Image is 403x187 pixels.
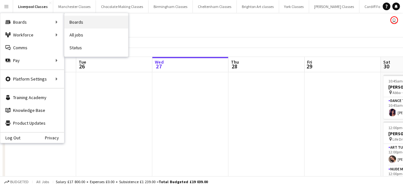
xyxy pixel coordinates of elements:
[231,59,239,65] span: Thu
[0,73,64,85] div: Platform Settings
[0,28,64,41] div: Workforce
[10,180,29,184] span: Budgeted
[193,0,237,13] button: Cheltenham Classes
[0,16,64,28] div: Boards
[155,59,164,65] span: Wed
[306,63,312,70] span: 29
[383,59,390,65] span: Sat
[159,179,208,184] span: Total Budgeted £19 039.00
[64,16,128,28] a: Boards
[309,0,359,13] button: [PERSON_NAME] Classes
[13,0,53,13] button: Liverpool Classes
[96,0,148,13] button: Chocolate Making Classes
[56,179,208,184] div: Salary £17 800.00 + Expenses £0.00 + Subsistence £1 239.00 =
[148,0,193,13] button: Birmingham Classes
[237,0,279,13] button: Brighton Art classes
[390,16,398,24] app-user-avatar: VOSH Limited
[0,41,64,54] a: Comms
[154,63,164,70] span: 27
[0,104,64,117] a: Knowledge Base
[64,28,128,41] a: All jobs
[3,178,30,185] button: Budgeted
[35,179,50,184] span: All jobs
[0,91,64,104] a: Training Academy
[307,59,312,65] span: Fri
[0,54,64,67] div: Pay
[279,0,309,13] button: York Classes
[79,59,86,65] span: Tue
[53,0,96,13] button: Manchester Classes
[382,63,390,70] span: 30
[45,135,64,140] a: Privacy
[64,41,128,54] a: Status
[0,135,20,140] a: Log Out
[0,117,64,129] a: Product Updates
[230,63,239,70] span: 28
[78,63,86,70] span: 26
